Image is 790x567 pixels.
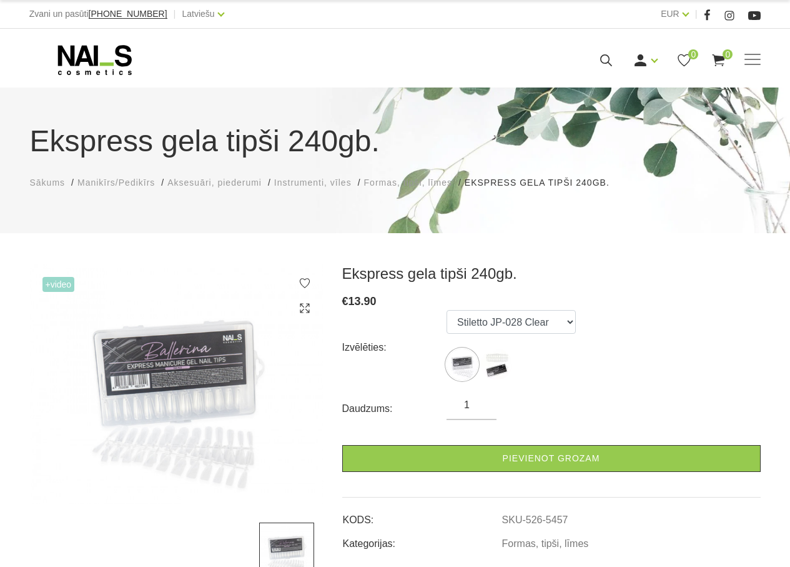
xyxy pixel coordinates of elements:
[42,277,75,292] span: +Video
[30,176,66,189] a: Sākums
[465,176,622,189] li: Ekspress gela tipši 240gb.
[89,9,167,19] a: [PHONE_NUMBER]
[342,295,348,308] span: €
[688,49,698,59] span: 0
[342,264,761,283] h3: Ekspress gela tipši 240gb.
[342,399,447,419] div: Daudzums:
[364,178,452,188] span: Formas, tipši, līmes
[30,264,323,504] img: ...
[167,176,262,189] a: Aksesuāri, piederumi
[695,6,698,22] span: |
[29,6,167,22] div: Zvani un pasūti
[676,53,692,68] a: 0
[77,178,155,188] span: Manikīrs/Pedikīrs
[167,178,262,188] span: Aksesuāri, piederumi
[182,6,215,21] a: Latviešu
[502,538,589,549] a: Formas, tipši, līmes
[274,176,352,189] a: Instrumenti, vīles
[174,6,176,22] span: |
[342,528,501,551] td: Kategorijas:
[77,176,155,189] a: Manikīrs/Pedikīrs
[348,295,377,308] span: 13.90
[447,349,478,380] img: ...
[711,53,726,68] a: 0
[502,514,568,526] a: SKU-526-5457
[30,178,66,188] span: Sākums
[30,119,761,164] h1: Ekspress gela tipši 240gb.
[481,349,512,380] img: ...
[342,338,447,358] div: Izvēlēties:
[342,445,761,472] a: Pievienot grozam
[723,49,733,59] span: 0
[364,176,452,189] a: Formas, tipši, līmes
[342,504,501,528] td: KODS:
[661,6,679,21] a: EUR
[274,178,352,188] span: Instrumenti, vīles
